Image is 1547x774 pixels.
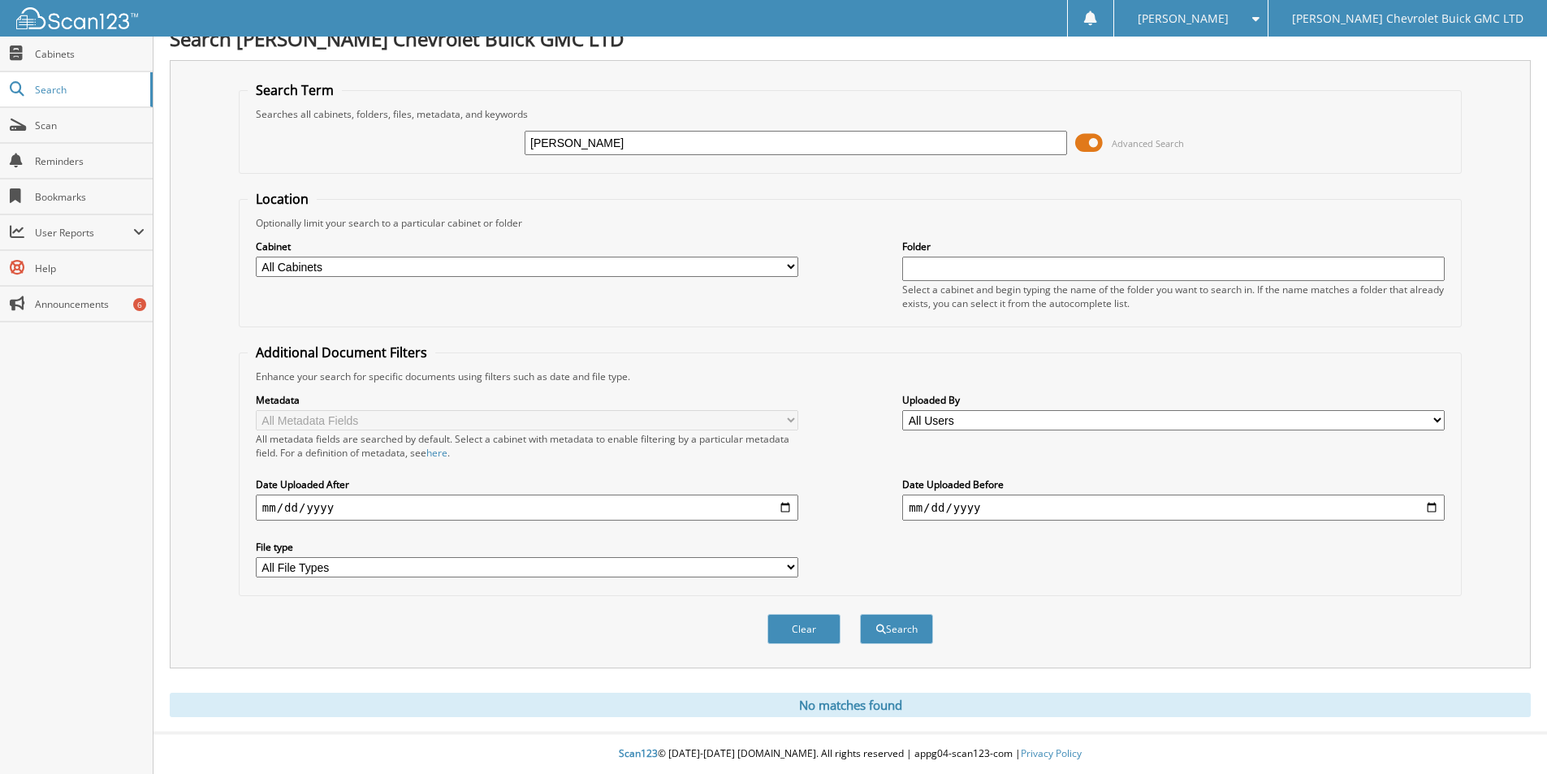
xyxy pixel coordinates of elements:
[35,297,145,311] span: Announcements
[767,614,840,644] button: Clear
[256,432,798,460] div: All metadata fields are searched by default. Select a cabinet with metadata to enable filtering b...
[256,478,798,491] label: Date Uploaded After
[1021,746,1082,760] a: Privacy Policy
[248,81,342,99] legend: Search Term
[248,216,1453,230] div: Optionally limit your search to a particular cabinet or folder
[1292,14,1523,24] span: [PERSON_NAME] Chevrolet Buick GMC LTD
[256,240,798,253] label: Cabinet
[902,495,1445,521] input: end
[35,119,145,132] span: Scan
[35,226,133,240] span: User Reports
[170,25,1531,52] h1: Search [PERSON_NAME] Chevrolet Buick GMC LTD
[248,190,317,208] legend: Location
[619,746,658,760] span: Scan123
[902,283,1445,310] div: Select a cabinet and begin typing the name of the folder you want to search in. If the name match...
[170,693,1531,717] div: No matches found
[256,540,798,554] label: File type
[248,370,1453,383] div: Enhance your search for specific documents using filters such as date and file type.
[16,7,138,29] img: scan123-logo-white.svg
[248,107,1453,121] div: Searches all cabinets, folders, files, metadata, and keywords
[256,393,798,407] label: Metadata
[902,393,1445,407] label: Uploaded By
[35,262,145,275] span: Help
[35,47,145,61] span: Cabinets
[1112,137,1184,149] span: Advanced Search
[133,298,146,311] div: 6
[902,478,1445,491] label: Date Uploaded Before
[35,83,142,97] span: Search
[860,614,933,644] button: Search
[153,734,1547,774] div: © [DATE]-[DATE] [DOMAIN_NAME]. All rights reserved | appg04-scan123-com |
[256,495,798,521] input: start
[902,240,1445,253] label: Folder
[35,154,145,168] span: Reminders
[1138,14,1229,24] span: [PERSON_NAME]
[426,446,447,460] a: here
[1466,696,1547,774] iframe: Chat Widget
[35,190,145,204] span: Bookmarks
[248,344,435,361] legend: Additional Document Filters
